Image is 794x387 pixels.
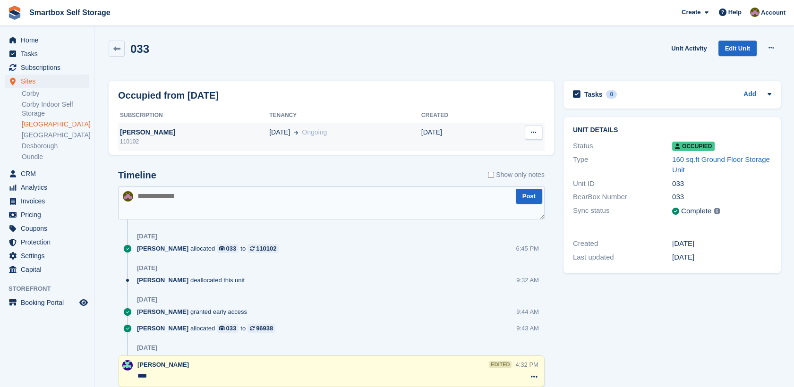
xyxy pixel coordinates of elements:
th: Tenancy [269,108,421,123]
span: Sites [21,75,77,88]
span: CRM [21,167,77,180]
a: Add [743,89,756,100]
div: [DATE] [137,233,157,240]
a: 160 sq.ft Ground Floor Storage Unit [672,155,770,174]
div: allocated to [137,324,280,333]
div: 110102 [256,244,276,253]
div: deallocated this unit [137,276,249,285]
span: Pricing [21,208,77,221]
span: Subscriptions [21,61,77,74]
a: menu [5,34,89,47]
a: menu [5,181,89,194]
a: menu [5,194,89,208]
input: Show only notes [488,170,494,180]
a: Edit Unit [718,41,757,56]
a: menu [5,208,89,221]
a: menu [5,222,89,235]
div: Last updated [573,252,672,263]
span: Analytics [21,181,77,194]
div: [PERSON_NAME] [118,127,269,137]
span: [DATE] [269,127,290,137]
a: Corby Indoor Self Storage [22,100,89,118]
div: [DATE] [672,252,771,263]
h2: 033 [130,42,149,55]
div: 033 [226,324,237,333]
span: Protection [21,236,77,249]
a: Unit Activity [667,41,710,56]
span: Account [761,8,785,17]
img: icon-info-grey-7440780725fd019a000dd9b08b2336e03edf1995a4989e88bcd33f0948082b44.svg [714,208,720,214]
div: edited [489,361,512,368]
th: Created [421,108,493,123]
span: Tasks [21,47,77,60]
div: BearBox Number [573,192,672,202]
div: 110102 [118,137,269,146]
h2: Occupied from [DATE] [118,88,219,102]
a: menu [5,249,89,262]
div: [DATE] [672,238,771,249]
span: [PERSON_NAME] [137,276,188,285]
h2: Unit details [573,126,771,134]
div: [DATE] [137,264,157,272]
span: [PERSON_NAME] [137,244,188,253]
span: [PERSON_NAME] [137,307,188,316]
span: Help [728,8,742,17]
div: Status [573,141,672,151]
span: Storefront [9,284,94,294]
span: [PERSON_NAME] [137,361,189,368]
span: Booking Portal [21,296,77,309]
span: Create [682,8,700,17]
a: 96938 [248,324,275,333]
a: menu [5,47,89,60]
div: 4:32 PM [515,360,538,369]
a: Oundle [22,152,89,161]
span: Occupied [672,142,715,151]
div: 0 [606,90,617,99]
div: Type [573,154,672,176]
div: Unit ID [573,178,672,189]
span: Invoices [21,194,77,208]
div: 6:45 PM [516,244,538,253]
div: 033 [672,192,771,202]
a: Smartbox Self Storage [26,5,114,20]
img: Kayleigh Devlin [750,8,760,17]
div: 033 [672,178,771,189]
a: menu [5,263,89,276]
img: Roger Canham [122,360,133,370]
label: Show only notes [488,170,545,180]
a: Corby [22,89,89,98]
div: Complete [681,206,711,217]
th: Subscription [118,108,269,123]
a: menu [5,296,89,309]
div: granted early access [137,307,252,316]
span: Home [21,34,77,47]
a: 110102 [248,244,279,253]
div: Created [573,238,672,249]
a: 033 [217,244,239,253]
div: 9:44 AM [516,307,539,316]
h2: Timeline [118,170,156,181]
img: Kayleigh Devlin [123,191,133,202]
span: Coupons [21,222,77,235]
a: menu [5,75,89,88]
div: [DATE] [137,344,157,352]
a: menu [5,167,89,180]
a: 033 [217,324,239,333]
td: [DATE] [421,123,493,151]
span: Settings [21,249,77,262]
a: [GEOGRAPHIC_DATA] [22,120,89,129]
h2: Tasks [584,90,603,99]
div: Sync status [573,205,672,217]
a: Desborough [22,142,89,151]
button: Post [516,189,542,204]
a: Preview store [78,297,89,308]
div: 033 [226,244,237,253]
div: 9:43 AM [516,324,539,333]
span: [PERSON_NAME] [137,324,188,333]
span: Capital [21,263,77,276]
div: 9:32 AM [516,276,539,285]
div: [DATE] [137,296,157,303]
div: 96938 [256,324,273,333]
a: [GEOGRAPHIC_DATA] [22,131,89,140]
img: stora-icon-8386f47178a22dfd0bd8f6a31ec36ba5ce8667c1dd55bd0f319d3a0aa187defe.svg [8,6,22,20]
